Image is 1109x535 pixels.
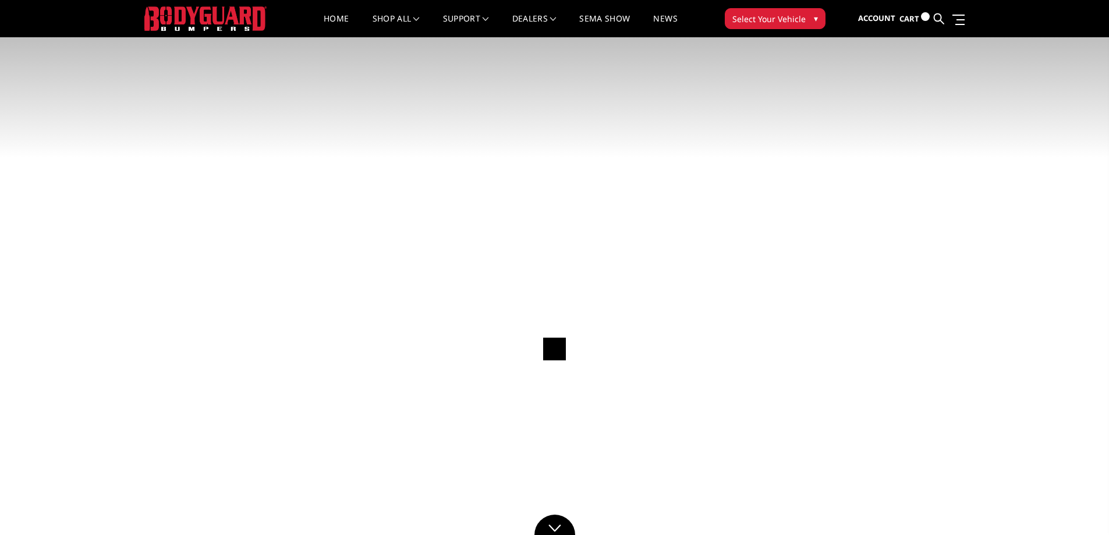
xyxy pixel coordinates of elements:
[899,13,919,24] span: Cart
[653,15,677,37] a: News
[858,3,895,34] a: Account
[373,15,420,37] a: shop all
[899,3,930,35] a: Cart
[443,15,489,37] a: Support
[725,8,825,29] button: Select Your Vehicle
[814,12,818,24] span: ▾
[512,15,557,37] a: Dealers
[858,13,895,23] span: Account
[324,15,349,37] a: Home
[579,15,630,37] a: SEMA Show
[732,13,806,25] span: Select Your Vehicle
[534,515,575,535] a: Click to Down
[144,6,267,30] img: BODYGUARD BUMPERS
